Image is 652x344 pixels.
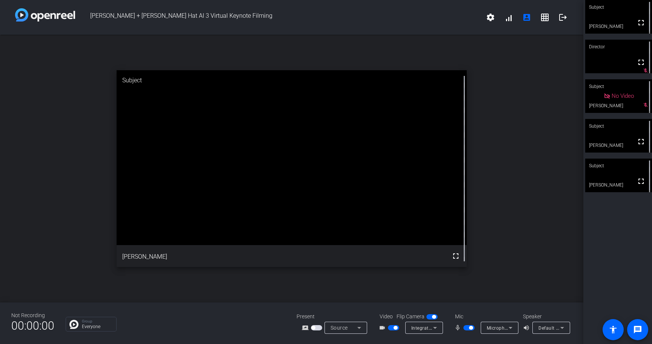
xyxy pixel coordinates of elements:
[69,320,78,329] img: Chat Icon
[486,13,495,22] mat-icon: settings
[11,316,54,335] span: 00:00:00
[585,40,652,54] div: Director
[558,13,567,22] mat-icon: logout
[637,177,646,186] mat-icon: fullscreen
[585,79,652,94] div: Subject
[612,93,634,99] span: No Video
[379,323,388,332] mat-icon: videocam_outline
[523,313,568,321] div: Speaker
[447,313,523,321] div: Mic
[633,325,642,334] mat-icon: message
[302,323,311,332] mat-icon: screen_share_outline
[297,313,372,321] div: Present
[451,251,460,261] mat-icon: fullscreen
[82,319,112,323] p: Group
[15,8,75,22] img: white-gradient.svg
[637,137,646,146] mat-icon: fullscreen
[454,323,463,332] mat-icon: mic_none
[11,312,54,319] div: Not Recording
[117,70,467,91] div: Subject
[522,13,531,22] mat-icon: account_box
[609,325,618,334] mat-icon: accessibility
[637,18,646,27] mat-icon: fullscreen
[75,8,481,26] span: [PERSON_NAME] + [PERSON_NAME] Hat AI 3 Virtual Keynote Filming
[397,313,424,321] span: Flip Camera
[585,159,652,173] div: Subject
[637,58,646,67] mat-icon: fullscreen
[523,323,532,332] mat-icon: volume_up
[82,324,112,329] p: Everyone
[538,325,620,331] span: Default - Speakers (Realtek(R) Audio)
[540,13,549,22] mat-icon: grid_on
[380,313,393,321] span: Video
[585,119,652,133] div: Subject
[411,325,480,331] span: Integrated Camera (04f2:b750)
[331,325,348,331] span: Source
[500,8,518,26] button: signal_cellular_alt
